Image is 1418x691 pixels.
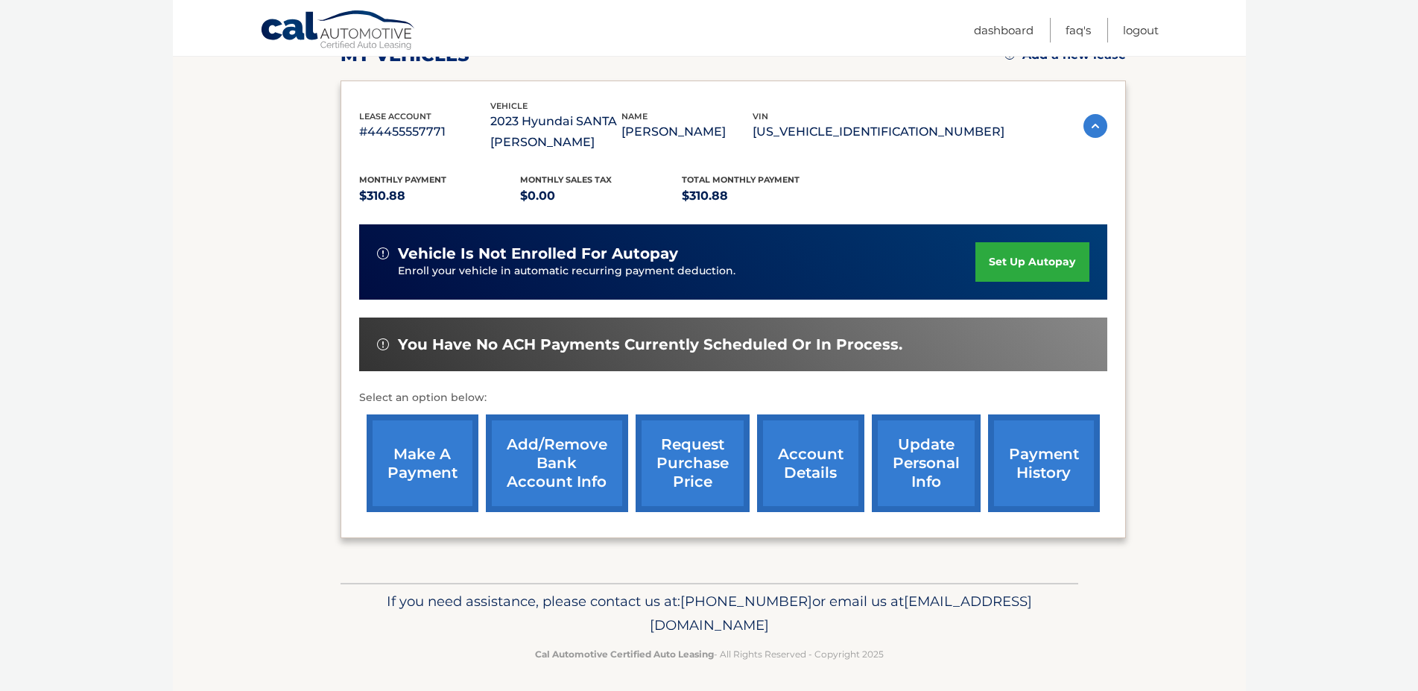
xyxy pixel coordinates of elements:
p: - All Rights Reserved - Copyright 2025 [350,646,1069,662]
span: [EMAIL_ADDRESS][DOMAIN_NAME] [650,593,1032,634]
span: [PHONE_NUMBER] [680,593,812,610]
p: [PERSON_NAME] [621,122,753,142]
p: $310.88 [682,186,843,206]
a: Cal Automotive [260,10,417,53]
a: request purchase price [636,414,750,512]
strong: Cal Automotive Certified Auto Leasing [535,649,714,660]
a: payment history [988,414,1100,512]
span: vehicle [490,101,528,111]
p: If you need assistance, please contact us at: or email us at [350,590,1069,637]
p: $0.00 [520,186,682,206]
a: make a payment [367,414,478,512]
img: alert-white.svg [377,247,389,259]
span: Monthly sales Tax [520,174,612,185]
span: lease account [359,111,431,122]
span: vin [753,111,768,122]
p: $310.88 [359,186,521,206]
span: vehicle is not enrolled for autopay [398,244,678,263]
a: Dashboard [974,18,1034,42]
img: accordion-active.svg [1083,114,1107,138]
a: Logout [1123,18,1159,42]
p: #44455557771 [359,122,490,142]
p: Enroll your vehicle in automatic recurring payment deduction. [398,263,976,280]
span: Total Monthly Payment [682,174,800,185]
a: FAQ's [1066,18,1091,42]
span: You have no ACH payments currently scheduled or in process. [398,335,902,354]
a: account details [757,414,864,512]
a: Add/Remove bank account info [486,414,628,512]
span: Monthly Payment [359,174,446,185]
span: name [621,111,648,122]
a: set up autopay [975,242,1089,282]
p: Select an option below: [359,389,1107,407]
p: 2023 Hyundai SANTA [PERSON_NAME] [490,111,621,153]
img: alert-white.svg [377,338,389,350]
p: [US_VEHICLE_IDENTIFICATION_NUMBER] [753,122,1004,142]
a: update personal info [872,414,981,512]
